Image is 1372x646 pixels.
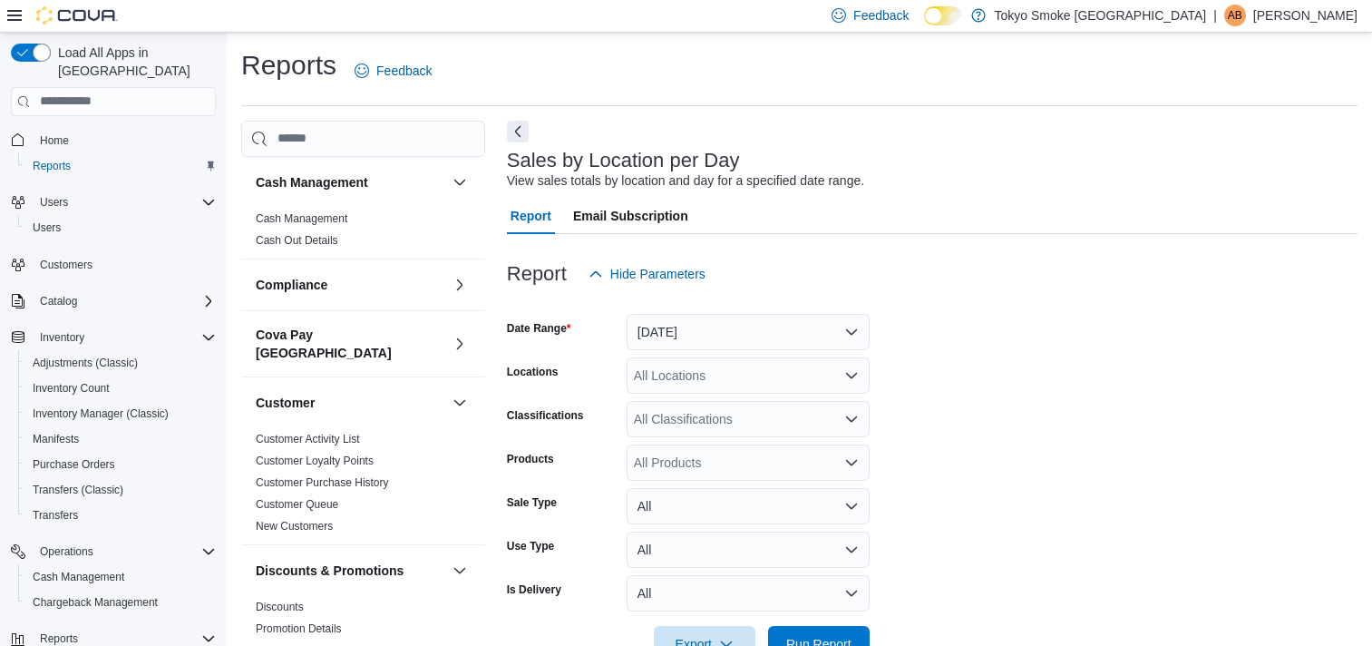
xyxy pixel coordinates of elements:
[581,256,713,292] button: Hide Parameters
[256,173,368,191] h3: Cash Management
[256,234,338,247] a: Cash Out Details
[25,377,216,399] span: Inventory Count
[507,452,554,466] label: Products
[25,428,216,450] span: Manifests
[33,191,216,213] span: Users
[33,432,79,446] span: Manifests
[507,539,554,553] label: Use Type
[40,631,78,646] span: Reports
[507,150,740,171] h3: Sales by Location per Day
[256,276,445,294] button: Compliance
[256,276,327,294] h3: Compliance
[25,454,122,475] a: Purchase Orders
[256,600,304,614] span: Discounts
[256,212,347,225] a: Cash Management
[256,394,445,412] button: Customer
[25,352,145,374] a: Adjustments (Classic)
[844,412,859,426] button: Open list of options
[256,455,374,467] a: Customer Loyalty Points
[627,488,870,524] button: All
[844,368,859,383] button: Open list of options
[18,215,223,240] button: Users
[256,562,445,580] button: Discounts & Promotions
[33,483,123,497] span: Transfers (Classic)
[25,566,131,588] a: Cash Management
[256,622,342,636] span: Promotion Details
[18,376,223,401] button: Inventory Count
[33,290,216,312] span: Catalog
[1224,5,1246,26] div: Allison Beauchamp
[256,562,404,580] h3: Discounts & Promotions
[18,350,223,376] button: Adjustments (Classic)
[25,155,78,177] a: Reports
[40,294,77,308] span: Catalog
[256,432,360,446] span: Customer Activity List
[18,477,223,503] button: Transfers (Classic)
[256,454,374,468] span: Customer Loyalty Points
[25,155,216,177] span: Reports
[256,173,445,191] button: Cash Management
[33,327,92,348] button: Inventory
[241,208,485,259] div: Cash Management
[25,454,216,475] span: Purchase Orders
[1253,5,1357,26] p: [PERSON_NAME]
[627,575,870,612] button: All
[25,479,131,501] a: Transfers (Classic)
[18,401,223,426] button: Inventory Manager (Classic)
[40,544,93,559] span: Operations
[449,560,471,582] button: Discounts & Promotions
[511,198,551,234] span: Report
[33,570,124,584] span: Cash Management
[627,314,870,350] button: [DATE]
[507,121,529,142] button: Next
[507,365,559,379] label: Locations
[25,217,216,239] span: Users
[4,325,223,350] button: Inventory
[256,326,445,362] button: Cova Pay [GEOGRAPHIC_DATA]
[33,541,216,563] span: Operations
[33,356,138,370] span: Adjustments (Classic)
[241,47,336,83] h1: Reports
[995,5,1207,26] p: Tokyo Smoke [GEOGRAPHIC_DATA]
[18,564,223,590] button: Cash Management
[25,504,85,526] a: Transfers
[18,153,223,179] button: Reports
[449,171,471,193] button: Cash Management
[4,127,223,153] button: Home
[25,592,216,613] span: Chargeback Management
[36,6,118,24] img: Cova
[256,498,338,511] a: Customer Queue
[25,217,68,239] a: Users
[33,541,101,563] button: Operations
[256,520,333,533] a: New Customers
[25,479,216,501] span: Transfers (Classic)
[33,595,158,610] span: Chargeback Management
[40,330,84,345] span: Inventory
[376,62,432,80] span: Feedback
[507,408,584,423] label: Classifications
[4,251,223,278] button: Customers
[33,508,78,523] span: Transfers
[33,327,216,348] span: Inventory
[507,263,567,285] h3: Report
[33,191,75,213] button: Users
[33,253,216,276] span: Customers
[924,6,962,25] input: Dark Mode
[256,233,338,248] span: Cash Out Details
[449,274,471,296] button: Compliance
[40,258,92,272] span: Customers
[33,254,100,276] a: Customers
[25,592,165,613] a: Chargeback Management
[4,289,223,314] button: Catalog
[51,44,216,80] span: Load All Apps in [GEOGRAPHIC_DATA]
[33,457,115,472] span: Purchase Orders
[33,130,76,152] a: Home
[4,190,223,215] button: Users
[924,25,925,26] span: Dark Mode
[844,455,859,470] button: Open list of options
[256,497,338,512] span: Customer Queue
[33,159,71,173] span: Reports
[1213,5,1217,26] p: |
[853,6,909,24] span: Feedback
